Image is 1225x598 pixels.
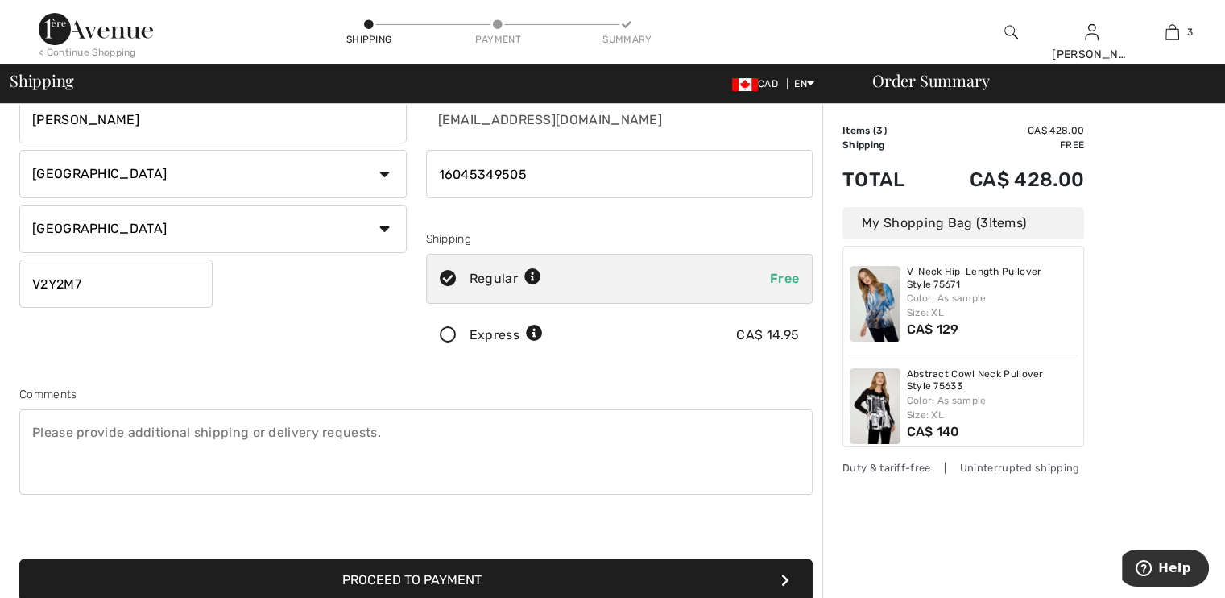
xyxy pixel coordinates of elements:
[1004,23,1018,42] img: search the website
[907,322,959,337] span: CA$ 129
[426,95,716,143] input: E-mail
[907,266,1078,291] a: V-Neck Hip-Length Pullover Style 75671
[39,13,153,45] img: 1ère Avenue
[732,78,784,89] span: CAD
[980,215,988,230] span: 3
[470,326,543,345] div: Express
[602,32,651,47] div: Summary
[1132,23,1211,42] a: 3
[1165,23,1179,42] img: My Bag
[1085,24,1099,39] a: Sign In
[928,152,1084,207] td: CA$ 428.00
[850,368,900,444] img: Abstract Cowl Neck Pullover Style 75633
[1122,550,1209,590] iframe: Opens a widget where you can find more information
[1085,23,1099,42] img: My Info
[1052,46,1131,63] div: [PERSON_NAME]
[907,424,960,439] span: CA$ 140
[19,386,813,403] div: Comments
[907,393,1078,422] div: Color: As sample Size: XL
[842,460,1084,475] div: Duty & tariff-free | Uninterrupted shipping
[928,138,1084,152] td: Free
[907,291,1078,320] div: Color: As sample Size: XL
[853,73,1215,89] div: Order Summary
[794,78,814,89] span: EN
[842,207,1084,239] div: My Shopping Bag ( Items)
[345,32,393,47] div: Shipping
[850,266,900,342] img: V-Neck Hip-Length Pullover Style 75671
[842,138,928,152] td: Shipping
[39,45,136,60] div: < Continue Shopping
[907,368,1078,393] a: Abstract Cowl Neck Pullover Style 75633
[10,73,74,89] span: Shipping
[732,78,758,91] img: Canadian Dollar
[842,152,928,207] td: Total
[736,326,799,345] div: CA$ 14.95
[426,150,813,198] input: Mobile
[474,32,522,47] div: Payment
[19,95,407,143] input: City
[470,269,541,289] div: Regular
[19,260,213,308] input: Zip/Postal Code
[1187,25,1193,39] span: 3
[876,125,883,136] span: 3
[770,271,799,286] span: Free
[928,123,1084,138] td: CA$ 428.00
[426,230,813,247] div: Shipping
[842,123,928,138] td: Items ( )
